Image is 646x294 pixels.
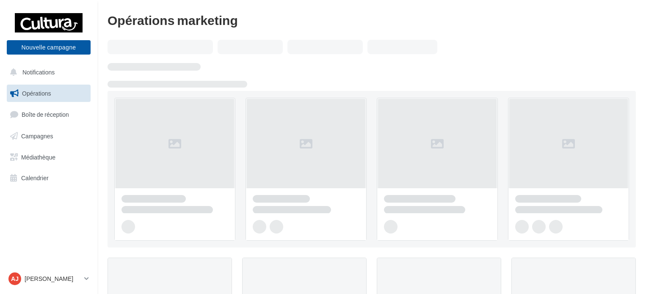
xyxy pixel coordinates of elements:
p: [PERSON_NAME] [25,275,81,283]
button: Notifications [5,63,89,81]
span: Médiathèque [21,153,55,160]
a: Opérations [5,85,92,102]
a: Boîte de réception [5,105,92,124]
span: Opérations [22,90,51,97]
button: Nouvelle campagne [7,40,91,55]
a: AJ [PERSON_NAME] [7,271,91,287]
span: Notifications [22,69,55,76]
span: Campagnes [21,132,53,140]
span: Calendrier [21,174,49,181]
span: Boîte de réception [22,111,69,118]
span: AJ [11,275,19,283]
a: Médiathèque [5,148,92,166]
a: Campagnes [5,127,92,145]
div: Opérations marketing [108,14,636,26]
a: Calendrier [5,169,92,187]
